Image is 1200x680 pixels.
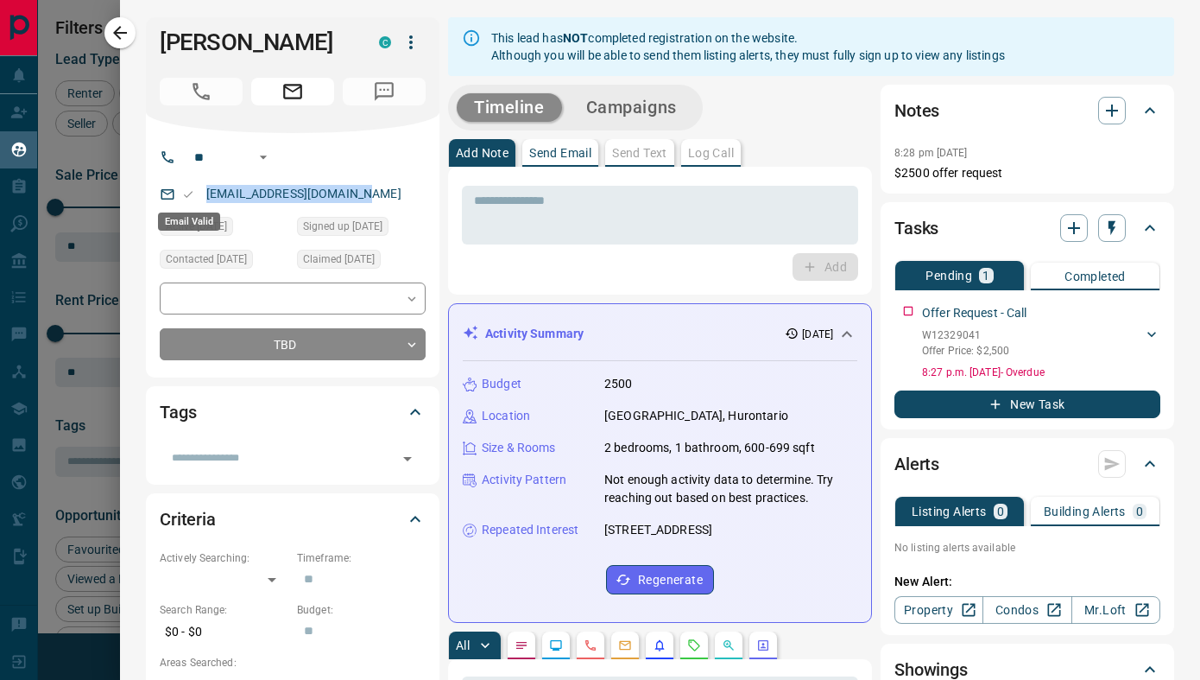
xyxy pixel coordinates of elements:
[894,90,1160,131] div: Notes
[604,439,815,457] p: 2 bedrooms, 1 bathroom, 600-699 sqft
[606,565,714,594] button: Regenerate
[569,93,694,122] button: Campaigns
[206,187,401,200] a: [EMAIL_ADDRESS][DOMAIN_NAME]
[160,78,243,105] span: No Number
[653,639,666,652] svg: Listing Alerts
[997,505,1004,518] p: 0
[491,22,1005,71] div: This lead has completed registration on the website. Although you will be able to send them listi...
[457,93,562,122] button: Timeline
[482,407,530,425] p: Location
[160,602,288,618] p: Search Range:
[922,324,1160,362] div: W12329041Offer Price: $2,500
[894,164,1160,182] p: $2500 offer request
[894,147,968,159] p: 8:28 pm [DATE]
[515,639,528,652] svg: Notes
[604,375,633,393] p: 2500
[894,443,1160,485] div: Alerts
[722,639,736,652] svg: Opportunities
[182,188,194,200] svg: Email Valid
[303,218,382,235] span: Signed up [DATE]
[482,471,566,489] p: Activity Pattern
[894,450,939,478] h2: Alerts
[925,270,972,282] p: Pending
[160,499,426,540] div: Criteria
[756,639,770,652] svg: Agent Actions
[802,327,833,342] p: [DATE]
[303,251,375,268] span: Claimed [DATE]
[297,550,426,566] p: Timeframe:
[894,97,939,124] h2: Notes
[894,540,1160,556] p: No listing alerts available
[160,217,288,241] div: Wed Aug 13 2025
[912,505,987,518] p: Listing Alerts
[1071,596,1160,624] a: Mr.Loft
[160,618,288,646] p: $0 - $0
[160,655,426,670] p: Areas Searched:
[343,78,426,105] span: No Number
[463,318,857,350] div: Activity Summary[DATE]
[160,550,288,566] p: Actively Searching:
[297,602,426,618] p: Budget:
[297,250,426,274] div: Wed Aug 13 2025
[160,29,353,56] h1: [PERSON_NAME]
[894,214,938,242] h2: Tasks
[482,375,521,393] p: Budget
[604,471,857,507] p: Not enough activity data to determine. Try reaching out based on best practices.
[618,639,632,652] svg: Emails
[456,147,508,159] p: Add Note
[251,78,334,105] span: Email
[687,639,701,652] svg: Requests
[604,521,712,539] p: [STREET_ADDRESS]
[160,398,196,426] h2: Tags
[604,407,788,425] p: [GEOGRAPHIC_DATA], Hurontario
[160,505,216,533] h2: Criteria
[549,639,563,652] svg: Lead Browsing Activity
[922,365,1160,380] p: 8:27 p.m. [DATE] - Overdue
[982,270,989,282] p: 1
[1064,270,1126,283] p: Completed
[482,439,556,457] p: Size & Rooms
[922,343,1009,359] p: Offer Price: $2,500
[297,217,426,241] div: Wed Aug 13 2025
[253,147,274,168] button: Open
[1044,505,1126,518] p: Building Alerts
[894,391,1160,418] button: New Task
[456,639,470,651] p: All
[1136,505,1143,518] p: 0
[379,36,391,48] div: condos.ca
[894,207,1160,249] div: Tasks
[482,521,578,539] p: Repeated Interest
[922,327,1009,343] p: W12329041
[166,251,247,268] span: Contacted [DATE]
[584,639,597,652] svg: Calls
[160,250,288,274] div: Wed Aug 13 2025
[158,213,220,231] div: Email Valid
[894,596,983,624] a: Property
[529,147,591,159] p: Send Email
[160,391,426,433] div: Tags
[563,31,588,45] strong: NOT
[982,596,1071,624] a: Condos
[395,447,420,471] button: Open
[160,328,426,360] div: TBD
[485,325,584,343] p: Activity Summary
[894,573,1160,591] p: New Alert:
[922,304,1027,322] p: Offer Request - Call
